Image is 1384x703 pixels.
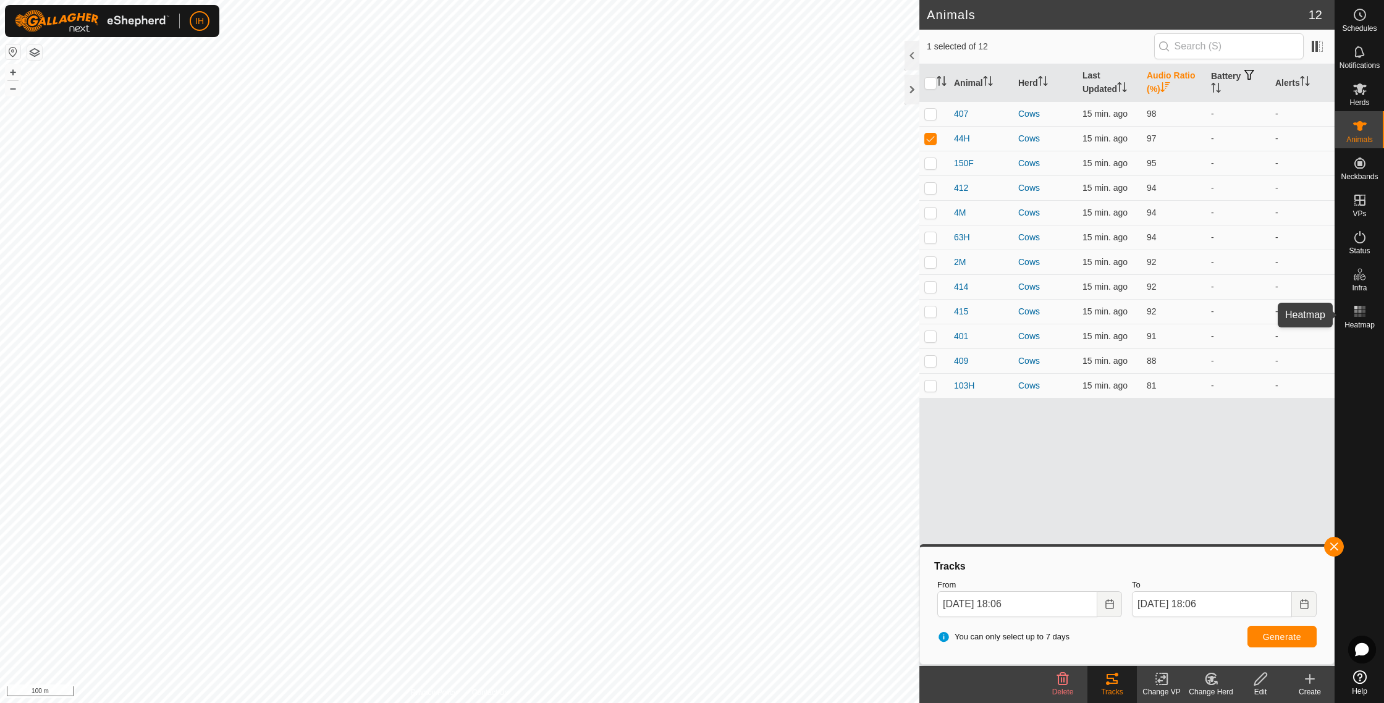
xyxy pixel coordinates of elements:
[937,631,1070,643] span: You can only select up to 7 days
[1285,686,1335,697] div: Create
[1147,232,1157,242] span: 94
[1018,280,1073,293] div: Cows
[1082,331,1128,341] span: Aug 24, 2025, 5:51 PM
[1147,158,1157,168] span: 95
[1142,64,1206,102] th: Audio Ratio (%)
[1270,225,1335,250] td: -
[1082,381,1128,390] span: Aug 24, 2025, 5:51 PM
[1270,151,1335,175] td: -
[954,280,968,293] span: 414
[954,157,974,170] span: 150F
[1013,64,1078,102] th: Herd
[472,687,508,698] a: Contact Us
[1147,381,1157,390] span: 81
[937,579,1122,591] label: From
[1349,247,1370,255] span: Status
[1206,324,1270,348] td: -
[1018,107,1073,120] div: Cows
[954,182,968,195] span: 412
[1082,232,1128,242] span: Aug 24, 2025, 5:51 PM
[1270,373,1335,398] td: -
[6,65,20,80] button: +
[1018,157,1073,170] div: Cows
[1052,688,1074,696] span: Delete
[1206,126,1270,151] td: -
[411,687,457,698] a: Privacy Policy
[1082,208,1128,217] span: Aug 24, 2025, 5:51 PM
[1147,109,1157,119] span: 98
[1270,274,1335,299] td: -
[1147,257,1157,267] span: 92
[1352,210,1366,217] span: VPs
[1270,101,1335,126] td: -
[1206,200,1270,225] td: -
[1270,250,1335,274] td: -
[954,107,968,120] span: 407
[1340,62,1380,69] span: Notifications
[1082,282,1128,292] span: Aug 24, 2025, 5:51 PM
[1018,231,1073,244] div: Cows
[1018,182,1073,195] div: Cows
[954,330,968,343] span: 401
[1206,250,1270,274] td: -
[1352,688,1367,695] span: Help
[954,305,968,318] span: 415
[195,15,204,28] span: IH
[1270,175,1335,200] td: -
[1082,109,1128,119] span: Aug 24, 2025, 5:51 PM
[1342,25,1377,32] span: Schedules
[1082,158,1128,168] span: Aug 24, 2025, 5:51 PM
[1082,306,1128,316] span: Aug 24, 2025, 5:51 PM
[1270,200,1335,225] td: -
[1097,591,1122,617] button: Choose Date
[1206,373,1270,398] td: -
[954,231,970,244] span: 63H
[1087,686,1137,697] div: Tracks
[1349,99,1369,106] span: Herds
[1160,84,1170,94] p-sorticon: Activate to sort
[1018,379,1073,392] div: Cows
[1206,348,1270,373] td: -
[1147,356,1157,366] span: 88
[1186,686,1236,697] div: Change Herd
[1263,632,1301,642] span: Generate
[1270,324,1335,348] td: -
[937,78,947,88] p-sorticon: Activate to sort
[954,355,968,368] span: 409
[1117,84,1127,94] p-sorticon: Activate to sort
[6,44,20,59] button: Reset Map
[1018,355,1073,368] div: Cows
[954,206,966,219] span: 4M
[1018,256,1073,269] div: Cows
[1346,136,1373,143] span: Animals
[1147,282,1157,292] span: 92
[1206,175,1270,200] td: -
[15,10,169,32] img: Gallagher Logo
[1147,306,1157,316] span: 92
[954,379,974,392] span: 103H
[1082,356,1128,366] span: Aug 24, 2025, 5:51 PM
[1018,206,1073,219] div: Cows
[1206,101,1270,126] td: -
[954,132,970,145] span: 44H
[1082,183,1128,193] span: Aug 24, 2025, 5:52 PM
[1147,133,1157,143] span: 97
[1018,132,1073,145] div: Cows
[1341,173,1378,180] span: Neckbands
[1270,299,1335,324] td: -
[1206,299,1270,324] td: -
[1154,33,1304,59] input: Search (S)
[1309,6,1322,24] span: 12
[1352,284,1367,292] span: Infra
[1147,183,1157,193] span: 94
[1236,686,1285,697] div: Edit
[6,81,20,96] button: –
[1206,151,1270,175] td: -
[1344,321,1375,329] span: Heatmap
[1206,225,1270,250] td: -
[1270,64,1335,102] th: Alerts
[1270,126,1335,151] td: -
[927,40,1154,53] span: 1 selected of 12
[1137,686,1186,697] div: Change VP
[1270,348,1335,373] td: -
